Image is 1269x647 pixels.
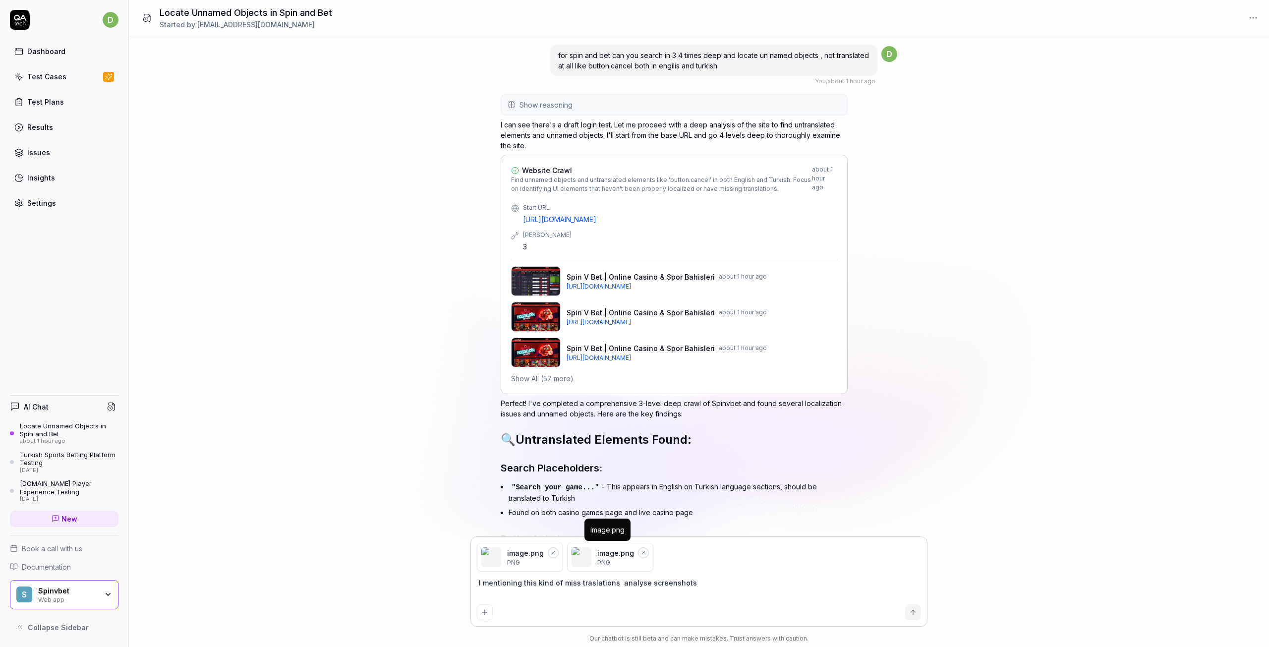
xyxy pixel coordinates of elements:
span: about 1 hour ago [719,344,767,353]
a: Book a call with us [10,543,118,554]
div: Results [27,122,53,132]
img: Spin V Bet | Online Casino & Spor Bahisleri [511,338,561,367]
button: Remove file [638,547,649,558]
p: image.png [507,548,544,558]
span: Documentation [22,562,71,572]
div: Start URL [523,203,837,212]
div: Turkish Sports Betting Platform Testing [20,451,118,467]
span: Find unnamed objects and untranslated elements like 'button.cancel' in both English and Turkish. ... [511,176,812,193]
span: d [103,12,118,28]
a: Turkish Sports Betting Platform Testing[DATE] [10,451,118,473]
span: S [16,587,32,602]
button: Collapse Sidebar [10,617,118,637]
div: [DOMAIN_NAME] Player Experience Testing [20,479,118,496]
button: SSpinvbetWeb app [10,580,118,610]
li: Found on both casino games page and live casino page [509,505,848,520]
a: Results [10,118,118,137]
h2: 🔍 [501,431,848,449]
a: Test Plans [10,92,118,112]
div: Dashboard [27,46,65,57]
span: You [815,77,826,85]
a: Insights [10,168,118,187]
a: [DOMAIN_NAME] Player Experience Testing[DATE] [10,479,118,502]
h1: Locate Unnamed Objects in Spin and Bet [160,6,332,19]
a: Issues [10,143,118,162]
div: Settings [27,198,56,208]
span: d [881,46,897,62]
p: PNG [507,558,544,567]
a: [URL][DOMAIN_NAME] [567,353,837,362]
button: image.pngimage.pngPNGRemove file [477,543,563,572]
span: Search Placeholders: [501,462,602,474]
code: "Search your game..." [509,482,602,492]
div: Test Cases [27,71,66,82]
button: Show reasoning [502,95,847,115]
img: image.png [572,547,591,567]
span: Spin V Bet | Online Casino & Spor Bahisleri [567,343,715,353]
span: for spin and bet can you search in 3 4 times deep and locate un named objects , not translated at... [558,51,869,70]
span: Spin V Bet | Online Casino & Spor Bahisleri [567,272,715,282]
span: Button Labels: [501,533,569,545]
p: image.png [597,548,634,558]
span: Spin V Bet | Online Casino & Spor Bahisleri [567,307,715,318]
a: Locate Unnamed Objects in Spin and Betabout 1 hour ago [10,422,118,445]
div: Test Plans [27,97,64,107]
div: about 1 hour ago [812,165,837,193]
button: Show All (57 more) [511,373,574,384]
a: [URL][DOMAIN_NAME] [523,214,837,225]
div: Spinvbet [38,587,98,595]
a: Dashboard [10,42,118,61]
span: Show reasoning [519,100,573,110]
img: Spin V Bet | Online Casino & Spor Bahisleri [511,302,561,332]
p: I can see there's a draft login test. Let me proceed with a deep analysis of the site to find unt... [501,119,848,151]
div: [PERSON_NAME] [523,231,837,239]
a: Website Crawl [511,165,812,176]
a: [URL][DOMAIN_NAME] [567,282,837,291]
textarea: I mentioning this kind of miss traslations analyse screenshots [477,576,921,600]
div: Locate Unnamed Objects in Spin and Bet [20,422,118,438]
div: about 1 hour ago [20,438,118,445]
div: Our chatbot is still beta and can make mistakes. Trust answers with caution. [471,634,927,643]
button: Add attachment [477,604,493,620]
div: [DATE] [20,496,118,503]
div: Issues [27,147,50,158]
span: Website Crawl [522,165,572,176]
a: Settings [10,193,118,213]
button: Remove file [548,547,559,558]
p: PNG [597,558,634,567]
div: Web app [38,595,98,603]
div: Insights [27,173,55,183]
h4: AI Chat [24,402,49,412]
a: Test Cases [10,67,118,86]
span: about 1 hour ago [719,272,767,281]
a: [URL][DOMAIN_NAME] [567,318,837,327]
span: [EMAIL_ADDRESS][DOMAIN_NAME] [197,20,315,29]
div: , about 1 hour ago [815,77,875,86]
img: image.png [481,547,501,567]
div: Started by [160,19,332,30]
p: Perfect! I've completed a comprehensive 3-level deep crawl of Spinvbet and found several localiza... [501,398,848,419]
span: Collapse Sidebar [28,622,89,633]
a: New [10,511,118,527]
div: 3 [523,241,837,252]
li: - This appears in English on Turkish language sections, should be translated to Turkish [509,479,848,505]
button: image.pngimage.pngPNGRemove file [567,543,653,572]
span: New [61,514,77,524]
span: Book a call with us [22,543,82,554]
div: [DATE] [20,467,118,474]
div: image.png [590,525,625,535]
span: Untranslated Elements Found: [516,432,692,447]
button: d [103,10,118,30]
img: Spin V Bet | Online Casino & Spor Bahisleri [511,266,561,296]
a: Documentation [10,562,118,572]
span: about 1 hour ago [719,308,767,317]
